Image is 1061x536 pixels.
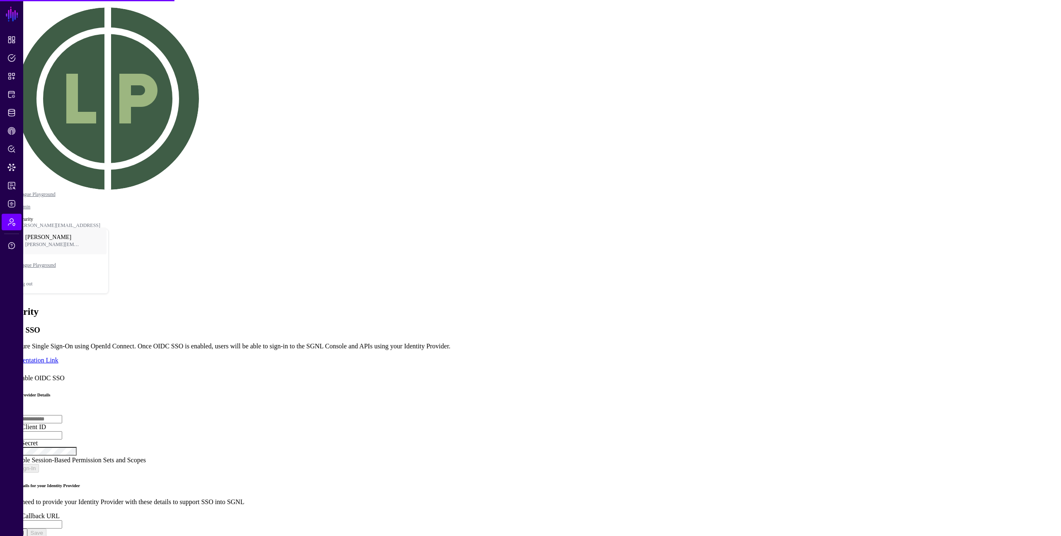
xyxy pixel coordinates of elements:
span: [PERSON_NAME][EMAIL_ADDRESS] [25,241,81,248]
div: / [17,210,1044,216]
label: OIDC Callback URL [3,512,60,519]
span: Reports [7,181,16,190]
p: You’ll need to provide your Identity Provider with these details to support SSO into SGNL [3,498,1058,506]
a: League Playground [17,191,56,197]
a: Admin [17,204,30,210]
span: Policy Lens [7,145,16,153]
span: Enable OIDC SSO [15,374,65,381]
span: Admin [7,218,16,226]
span: Enable Session-Based Permission Sets and Scopes [12,456,146,464]
a: Identity Data Fabric [2,104,22,121]
h2: Security [3,306,1058,317]
a: Reports [2,177,22,194]
a: Policy Lens [2,141,22,157]
span: Policies [7,54,16,62]
a: Policies [2,50,22,66]
span: League Playground [17,262,83,268]
span: Logs [7,200,16,208]
a: Admin [2,214,22,230]
img: svg+xml;base64,PHN2ZyB3aWR0aD0iNDQwIiBoZWlnaHQ9IjQ0MCIgdmlld0JveD0iMCAwIDQ0MCA0NDAiIGZpbGw9Im5vbm... [17,7,199,190]
h3: OIDC SSO [3,326,1058,335]
a: Data Lens [2,159,22,176]
h6: Identity Provider Details [3,392,1058,397]
a: SGNL [5,5,19,23]
h6: SGNL Details for your Identity Provider [3,483,1058,488]
span: Support [7,241,16,250]
span: [PERSON_NAME] [25,234,81,241]
span: CAEP Hub [7,127,16,135]
span: Dashboard [7,36,16,44]
span: Snippets [7,72,16,80]
span: Protected Systems [7,90,16,99]
div: / [17,198,1044,204]
a: Protected Systems [2,86,22,103]
span: Identity Data Fabric [7,109,16,117]
a: Documentation Link [3,357,58,364]
a: Dashboard [2,31,22,48]
div: Log out [17,281,108,287]
label: OIDC Client ID [3,423,46,430]
span: Data Lens [7,163,16,171]
p: Configure Single Sign-On using OpenId Connect. Once OIDC SSO is enabled, users will be able to si... [3,343,1058,350]
a: League Playground [17,252,108,278]
div: [PERSON_NAME][EMAIL_ADDRESS] [17,222,109,229]
a: CAEP Hub [2,123,22,139]
a: Logs [2,196,22,212]
a: Snippets [2,68,22,85]
strong: Security [17,216,33,222]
